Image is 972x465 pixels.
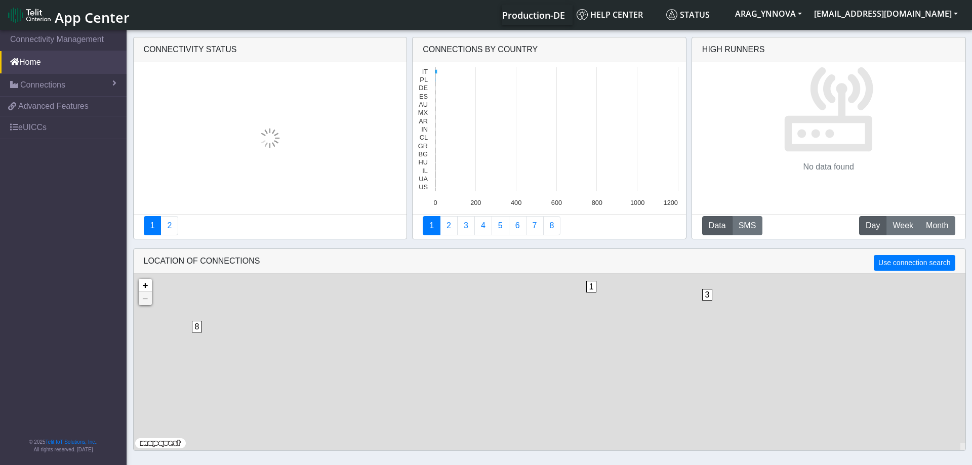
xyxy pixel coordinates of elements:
[413,37,686,62] div: Connections By Country
[144,216,161,235] a: Connectivity status
[418,142,428,150] text: GR
[526,216,544,235] a: Zero Session
[577,9,643,20] span: Help center
[808,5,964,23] button: [EMAIL_ADDRESS][DOMAIN_NAME]
[419,117,428,125] text: AR
[419,93,428,100] text: ES
[732,216,763,235] button: SMS
[474,216,492,235] a: Connections By Carrier
[46,439,96,445] a: Telit IoT Solutions, Inc.
[573,5,662,25] a: Help center
[664,199,678,206] text: 1200
[440,216,458,235] a: Carrier
[926,220,948,232] span: Month
[543,216,561,235] a: Not Connected for 30 days
[423,216,440,235] a: Connections By Country
[502,5,564,25] a: Your current platform instance
[144,216,397,235] nav: Summary paging
[134,37,407,62] div: Connectivity status
[434,199,437,206] text: 0
[134,249,965,274] div: LOCATION OF CONNECTIONS
[423,216,676,235] nav: Summary paging
[421,125,428,133] text: IN
[511,199,521,206] text: 400
[260,128,280,148] img: loading.gif
[586,281,596,311] div: 1
[702,216,733,235] button: Data
[422,68,428,75] text: IT
[666,9,710,20] span: Status
[419,158,428,166] text: HU
[8,7,51,23] img: logo-telit-cinterion-gw-new.png
[20,79,65,91] span: Connections
[702,289,713,301] span: 3
[419,175,428,183] text: UA
[702,44,765,56] div: High Runners
[586,281,597,292] span: 1
[630,199,644,206] text: 1000
[422,167,428,175] text: IL
[139,292,152,305] a: Zoom out
[577,9,588,20] img: knowledge.svg
[729,5,808,23] button: ARAG_YNNOVA
[502,9,565,21] span: Production-DE
[859,216,886,235] button: Day
[893,220,913,232] span: Week
[666,9,677,20] img: status.svg
[592,199,602,206] text: 800
[192,321,202,332] span: 8
[492,216,509,235] a: Usage by Carrier
[419,183,428,191] text: US
[457,216,475,235] a: Usage per Country
[419,150,428,158] text: BG
[803,161,854,173] p: No data found
[419,101,428,108] text: AU
[55,8,130,27] span: App Center
[783,62,874,153] img: No data found
[509,216,526,235] a: 14 Days Trend
[420,134,428,141] text: CL
[419,84,428,92] text: DE
[886,216,920,235] button: Week
[866,220,880,232] span: Day
[420,76,428,83] text: PL
[139,279,152,292] a: Zoom in
[470,199,481,206] text: 200
[551,199,562,206] text: 600
[874,255,955,271] button: Use connection search
[919,216,955,235] button: Month
[418,109,428,116] text: MX
[8,4,128,26] a: App Center
[662,5,729,25] a: Status
[160,216,178,235] a: Deployment status
[18,100,89,112] span: Advanced Features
